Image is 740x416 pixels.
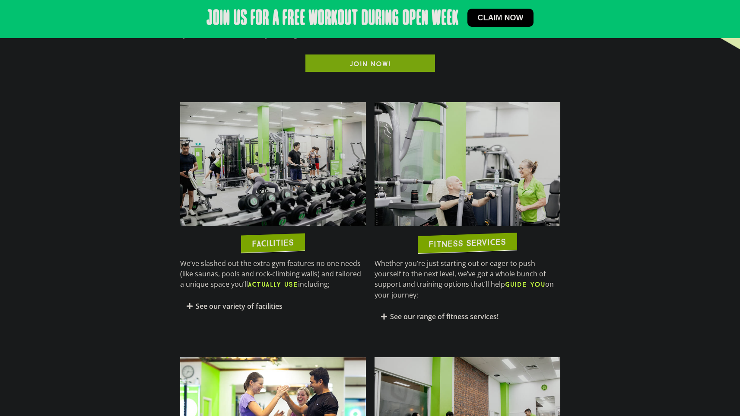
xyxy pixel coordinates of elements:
[467,9,534,27] a: Claim now
[206,9,459,29] h2: Join us for a free workout during open week
[375,307,560,327] div: See our range of fitness services!
[196,301,283,311] a: See our variety of facilities
[390,312,499,321] a: See our range of fitness services!
[305,54,435,72] a: JOIN NOW!
[252,238,294,248] h2: FACILITIES
[505,280,545,288] b: GUIDE YOU
[349,59,391,69] span: JOIN NOW!
[375,258,560,300] p: Whether you’re just starting out or eager to push yourself to the next level, we’ve got a whole b...
[478,14,524,22] span: Claim now
[429,237,506,249] h2: FITNESS SERVICES
[180,258,366,290] p: We’ve slashed out the extra gym features no one needs (like saunas, pools and rock-climbing walls...
[180,296,366,317] div: See our variety of facilities
[248,280,298,288] b: ACTUALLY USE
